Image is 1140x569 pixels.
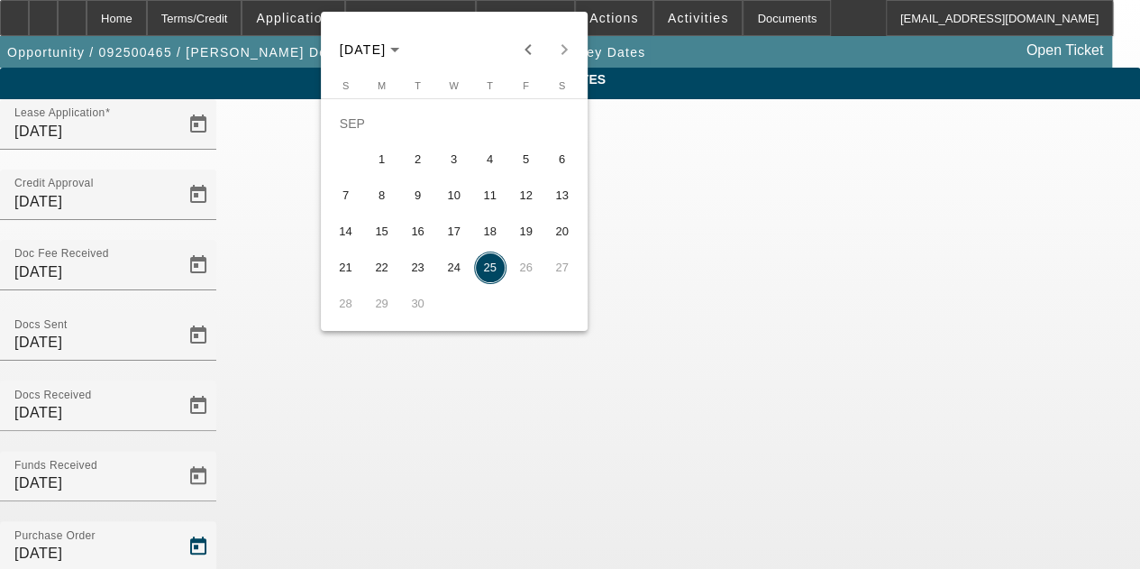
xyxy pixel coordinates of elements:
span: 24 [438,252,470,284]
span: 16 [402,216,434,248]
button: September 19, 2025 [508,214,544,250]
button: September 14, 2025 [328,214,364,250]
span: 18 [474,216,506,248]
td: SEP [328,106,580,142]
button: September 22, 2025 [364,250,400,286]
button: September 20, 2025 [544,214,580,250]
span: T [415,80,421,91]
span: 15 [366,216,398,248]
span: 20 [546,216,579,248]
button: September 3, 2025 [436,142,472,178]
span: 5 [510,143,543,176]
span: 23 [402,252,434,284]
span: W [449,80,458,91]
button: September 16, 2025 [400,214,436,250]
span: 14 [330,216,362,248]
button: September 6, 2025 [544,142,580,178]
span: M [378,80,386,91]
button: September 4, 2025 [472,142,508,178]
button: September 1, 2025 [364,142,400,178]
span: 6 [546,143,579,176]
span: 30 [402,288,434,320]
span: [DATE] [340,42,387,57]
button: September 30, 2025 [400,286,436,322]
span: 29 [366,288,398,320]
span: 26 [510,252,543,284]
button: September 29, 2025 [364,286,400,322]
button: Previous month [510,32,546,68]
button: September 9, 2025 [400,178,436,214]
span: 13 [546,179,579,212]
button: September 21, 2025 [328,250,364,286]
button: September 24, 2025 [436,250,472,286]
button: September 28, 2025 [328,286,364,322]
span: 22 [366,252,398,284]
span: 10 [438,179,470,212]
button: September 13, 2025 [544,178,580,214]
span: 19 [510,216,543,248]
span: 2 [402,143,434,176]
button: September 15, 2025 [364,214,400,250]
span: 28 [330,288,362,320]
span: 17 [438,216,470,248]
span: 3 [438,143,470,176]
button: September 2, 2025 [400,142,436,178]
span: 27 [546,252,579,284]
button: September 17, 2025 [436,214,472,250]
button: September 18, 2025 [472,214,508,250]
span: 9 [402,179,434,212]
button: September 10, 2025 [436,178,472,214]
span: 12 [510,179,543,212]
button: September 26, 2025 [508,250,544,286]
button: September 23, 2025 [400,250,436,286]
button: September 25, 2025 [472,250,508,286]
button: September 8, 2025 [364,178,400,214]
span: 21 [330,252,362,284]
button: September 11, 2025 [472,178,508,214]
button: September 27, 2025 [544,250,580,286]
span: S [342,80,349,91]
button: September 5, 2025 [508,142,544,178]
span: 7 [330,179,362,212]
button: September 7, 2025 [328,178,364,214]
span: T [487,80,493,91]
span: 8 [366,179,398,212]
span: 11 [474,179,506,212]
button: September 12, 2025 [508,178,544,214]
span: S [559,80,565,91]
span: 25 [474,252,506,284]
span: 4 [474,143,506,176]
span: F [523,80,529,91]
span: 1 [366,143,398,176]
button: Choose month and year [333,33,407,66]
